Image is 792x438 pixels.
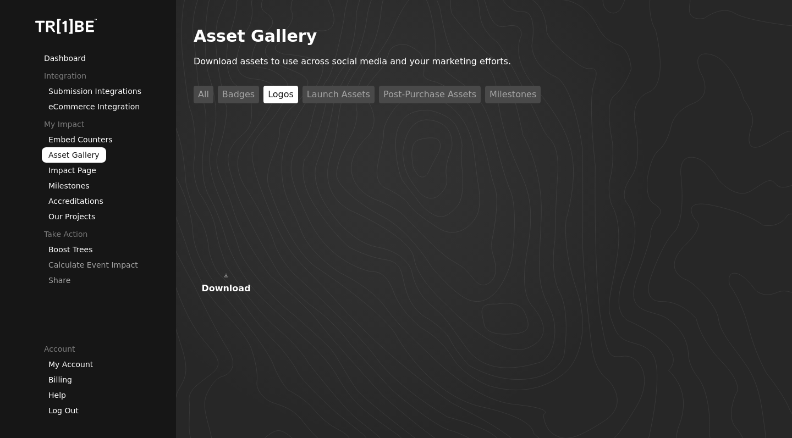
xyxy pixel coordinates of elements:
[42,147,106,163] a: Asset Gallery
[44,119,176,130] p: My Impact
[485,86,541,103] button: Milestones
[194,26,774,46] h1: Asset Gallery
[48,260,138,269] a: Calculate Event Impact
[194,86,213,103] button: All
[194,55,774,68] p: Download assets to use across social media and your marketing efforts.
[44,54,86,63] a: Dashboard
[48,87,141,96] a: Submission Integrations
[44,229,176,240] p: Take Action
[48,102,140,111] a: eCommerce Integration
[218,86,259,103] button: Badges
[48,276,70,285] a: Share
[44,70,176,81] p: Integration
[263,86,298,103] button: Logos
[48,135,113,144] a: Embed Counters
[48,245,92,254] a: Boost Trees
[48,181,90,190] a: Milestones
[48,212,95,221] a: Our Projects
[379,86,481,103] button: Post-Purchase Assets
[48,197,103,206] a: Accreditations
[302,86,375,103] button: Launch Assets
[44,343,176,354] p: Account
[201,282,250,295] p: Download
[48,166,96,175] a: Impact Page
[194,273,258,295] button: Download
